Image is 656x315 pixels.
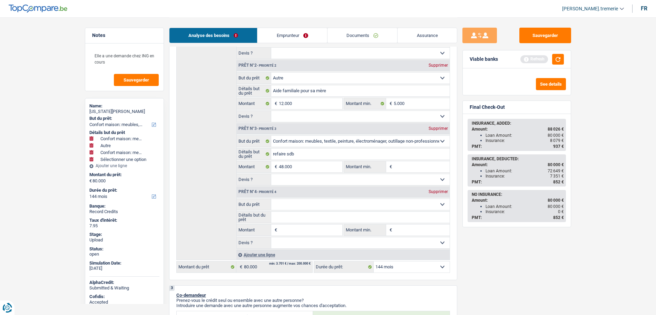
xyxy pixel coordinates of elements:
[486,204,564,209] div: Loan Amount:
[548,204,564,209] span: 80 000 €
[89,178,92,184] span: €
[89,203,159,209] div: Banque:
[257,127,276,131] span: - Priorité 3
[237,98,272,109] label: Montant
[327,28,398,43] a: Documents
[470,104,505,110] div: Final Check-Out
[472,215,564,220] div: PMT:
[386,225,394,236] span: €
[271,225,279,236] span: €
[89,260,159,266] div: Simulation Date:
[269,262,311,265] div: min: 3.701 € / max: 200.000 €
[124,78,149,82] span: Sauvegarder
[237,161,272,172] label: Montant
[89,299,159,305] div: Accepted
[237,111,272,122] label: Devis ?
[557,3,624,15] a: [PERSON_NAME].tremerie
[386,98,394,109] span: €
[472,198,564,203] div: Amount:
[472,156,564,161] div: INSURANCE, DEDUCTED:
[486,174,564,179] div: Insurance:
[548,133,564,138] span: 80 000 €
[89,218,159,223] div: Taux d'intérêt:
[89,209,159,214] div: Record Credits
[641,5,647,12] div: fr
[257,64,276,67] span: - Priorité 2
[89,280,159,285] div: AlphaCredit:
[548,169,564,173] span: 72 649 €
[550,138,564,143] span: 8 079 €
[536,78,566,90] button: See details
[548,198,564,203] span: 80 000 €
[89,246,159,252] div: Status:
[519,28,571,43] button: Sauvegarder
[237,212,272,223] label: Détails but du prêt
[237,48,272,59] label: Devis ?
[314,261,374,273] label: Durée du prêt:
[89,116,158,121] label: But du prêt:
[486,209,564,214] div: Insurance:
[472,162,564,167] div: Amount:
[427,63,450,67] div: Supprimer
[237,190,278,194] div: Prêt n°4
[427,190,450,194] div: Supprimer
[89,109,159,114] div: [US_STATE][PERSON_NAME]
[271,161,279,172] span: €
[89,188,158,193] label: Durée du prêt:
[89,130,159,135] div: Détails but du prêt
[548,162,564,167] span: 80 000 €
[89,294,159,299] div: Cofidis:
[114,74,159,86] button: Sauvegarder
[486,138,564,143] div: Insurance:
[470,56,498,62] div: Viable banks
[558,209,564,214] span: 0 €
[520,55,548,63] div: Refresh
[177,261,236,273] label: Montant du prêt
[486,133,564,138] div: Loan Amount:
[89,223,159,229] div: 7.95
[89,232,159,237] div: Stage:
[89,172,158,178] label: Montant du prêt:
[257,190,276,194] span: - Priorité 4
[237,136,272,147] label: But du prêt
[176,293,206,298] span: Co-demandeur
[89,251,159,257] div: open
[92,32,157,38] h5: Notes
[89,266,159,271] div: [DATE]
[237,85,272,96] label: Détails but du prêt
[472,192,564,197] div: NO INSURANCE:
[427,126,450,131] div: Supprimer
[237,149,272,160] label: Détails but du prêt
[386,161,394,172] span: €
[344,225,386,236] label: Montant min.
[169,28,257,43] a: Analyse des besoins
[472,121,564,126] div: INSURANCE, ADDED:
[237,63,278,68] div: Prêt n°2
[486,169,564,173] div: Loan Amount:
[553,215,564,220] span: 852 €
[237,237,272,248] label: Devis ?
[89,103,159,109] div: Name:
[236,250,450,260] div: Ajouter une ligne
[237,199,272,210] label: But du prêt
[176,298,450,303] p: Prenez-vous le crédit seul ou ensemble avec une autre personne?
[89,285,159,291] div: Submitted & Waiting
[237,174,272,185] label: Devis ?
[89,163,159,168] div: Ajouter une ligne
[169,286,175,291] div: 3
[472,180,564,184] div: PMT:
[550,174,564,179] span: 7 351 €
[344,98,386,109] label: Montant min.
[472,144,564,149] div: PMT:
[562,6,618,12] span: [PERSON_NAME].tremerie
[236,261,244,273] span: €
[344,161,386,172] label: Montant min.
[89,237,159,243] div: Upload
[237,73,272,84] label: But du prêt
[237,126,278,131] div: Prêt n°3
[9,4,67,13] img: TopCompare Logo
[553,144,564,149] span: 937 €
[472,127,564,132] div: Amount:
[271,98,279,109] span: €
[398,28,457,43] a: Assurance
